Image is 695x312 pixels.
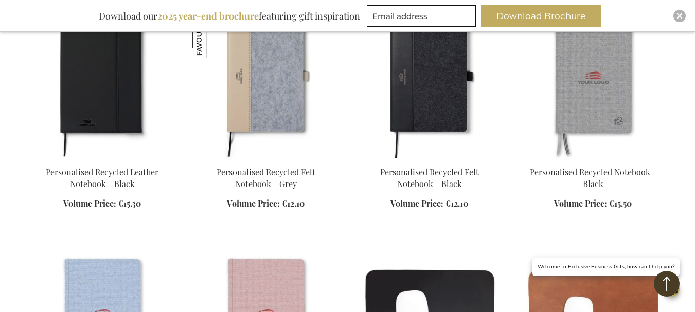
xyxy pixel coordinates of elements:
b: 2025 year-end brochure [157,10,259,22]
a: Personalised Recycled Notebook - Black [520,154,667,163]
a: Personalised Baltimore GRS Certified Paper & PU Notebook [29,154,176,163]
img: Personalised Recycled Felt Notebook - Black [356,14,503,158]
span: Volume Price: [63,198,116,209]
a: Volume Price: €15.50 [554,198,632,210]
a: Personalised Recycled Felt Notebook - Black [356,154,503,163]
span: €12.10 [445,198,468,209]
a: Volume Price: €15.30 [63,198,141,210]
span: Volume Price: [390,198,443,209]
span: Volume Price: [554,198,607,209]
img: Personalised Recycled Felt Notebook - Grey [192,14,340,158]
img: Personalised Recycled Notebook - Black [520,14,667,158]
span: €12.10 [282,198,305,209]
img: Personalised Baltimore GRS Certified Paper & PU Notebook [29,14,176,158]
div: Download our featuring gift inspiration [94,5,365,27]
img: Personalised Recycled Felt Notebook - Grey [192,14,237,58]
span: €15.50 [609,198,632,209]
span: Volume Price: [227,198,280,209]
div: Close [673,10,686,22]
button: Download Brochure [481,5,601,27]
a: Personalised Recycled Felt Notebook - Black [380,167,479,189]
a: Personalised Recycled Leather Notebook - Black [46,167,158,189]
a: Volume Price: €12.10 [227,198,305,210]
a: Personalised Recycled Notebook - Black [530,167,656,189]
form: marketing offers and promotions [367,5,479,30]
a: Personalised Recycled Felt Notebook - Grey [217,167,315,189]
input: Email address [367,5,476,27]
a: Volume Price: €12.10 [390,198,468,210]
a: Personalised Recycled Felt Notebook - Grey Personalised Recycled Felt Notebook - Grey [192,154,340,163]
img: Close [676,13,683,19]
span: €15.30 [118,198,141,209]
